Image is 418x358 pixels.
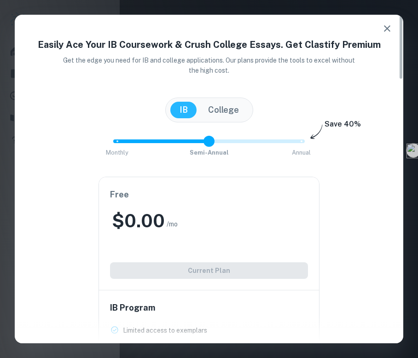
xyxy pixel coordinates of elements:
[110,188,308,201] h6: Free
[292,149,311,156] span: Annual
[310,124,323,140] img: subscription-arrow.svg
[190,149,229,156] span: Semi-Annual
[110,301,308,314] h6: IB Program
[112,208,165,233] h2: $ 0.00
[170,102,197,118] button: IB
[167,219,178,229] span: /mo
[63,55,356,75] p: Get the edge you need for IB and college applications. Our plans provide the tools to excel witho...
[106,149,128,156] span: Monthly
[199,102,248,118] button: College
[325,119,361,134] h6: Save 40%
[26,38,392,52] h4: Easily Ace Your IB Coursework & Crush College Essays. Get Clastify Premium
